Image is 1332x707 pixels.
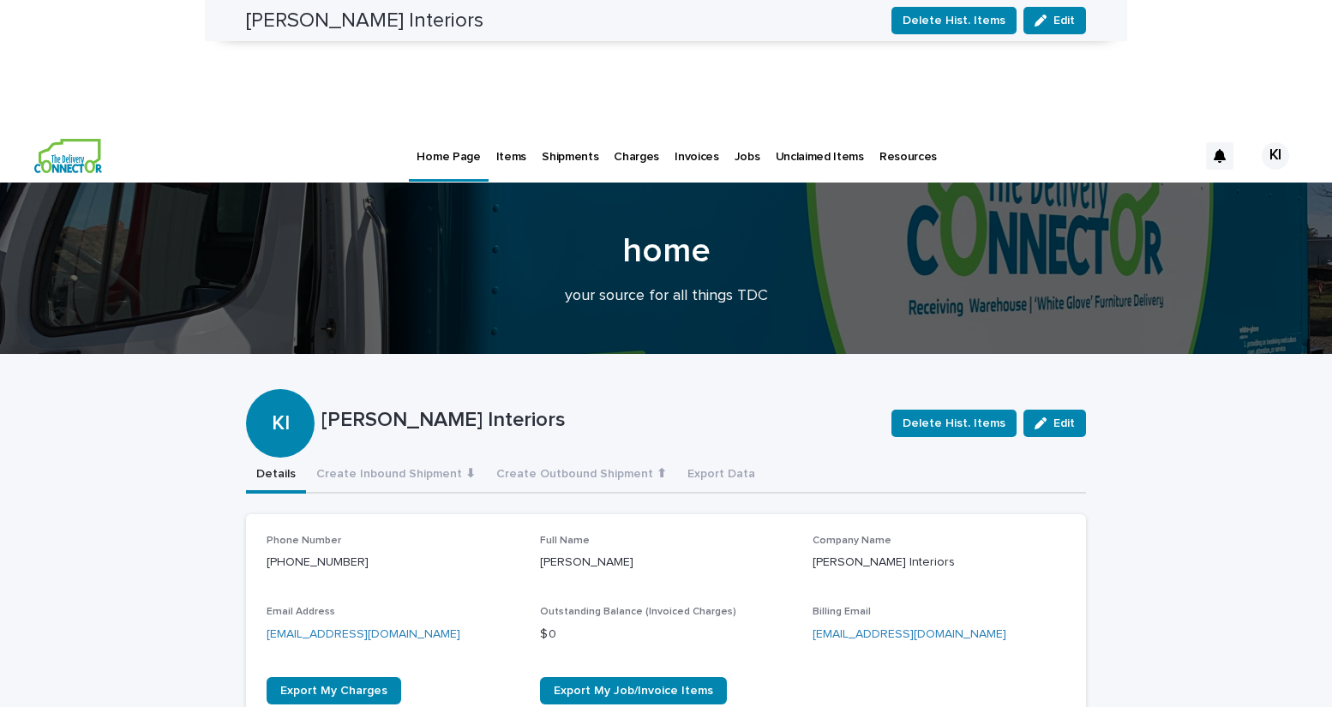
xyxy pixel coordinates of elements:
[891,410,1017,437] button: Delete Hist. Items
[813,536,891,546] span: Company Name
[486,458,677,494] button: Create Outbound Shipment ⬆
[267,556,369,568] a: [PHONE_NUMBER]
[496,129,526,165] p: Items
[677,458,765,494] button: Export Data
[540,536,590,546] span: Full Name
[409,129,488,179] a: Home Page
[675,129,719,165] p: Invoices
[813,554,1065,572] p: [PERSON_NAME] Interiors
[321,408,878,433] p: [PERSON_NAME] Interiors
[246,343,315,436] div: KI
[768,129,872,182] a: Unclaimed Items
[667,129,727,182] a: Invoices
[735,129,760,165] p: Jobs
[1053,417,1075,429] span: Edit
[1023,410,1086,437] button: Edit
[34,139,102,173] img: aCWQmA6OSGG0Kwt8cj3c
[534,129,606,182] a: Shipments
[540,554,793,572] p: [PERSON_NAME]
[280,685,387,697] span: Export My Charges
[267,628,460,640] a: [EMAIL_ADDRESS][DOMAIN_NAME]
[417,129,480,165] p: Home Page
[246,458,306,494] button: Details
[489,129,534,182] a: Items
[776,129,864,165] p: Unclaimed Items
[813,628,1006,640] a: [EMAIL_ADDRESS][DOMAIN_NAME]
[903,415,1005,432] span: Delete Hist. Items
[1262,142,1289,170] div: KI
[727,129,768,182] a: Jobs
[872,129,945,182] a: Resources
[267,536,341,546] span: Phone Number
[879,129,937,165] p: Resources
[606,129,667,182] a: Charges
[323,287,1009,306] p: your source for all things TDC
[554,685,713,697] span: Export My Job/Invoice Items
[540,607,736,617] span: Outstanding Balance (Invoiced Charges)
[306,458,486,494] button: Create Inbound Shipment ⬇
[542,129,598,165] p: Shipments
[540,677,727,704] a: Export My Job/Invoice Items
[813,607,871,617] span: Billing Email
[614,129,659,165] p: Charges
[246,231,1086,272] h1: home
[267,677,401,704] a: Export My Charges
[267,607,335,617] span: Email Address
[540,626,793,644] p: $ 0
